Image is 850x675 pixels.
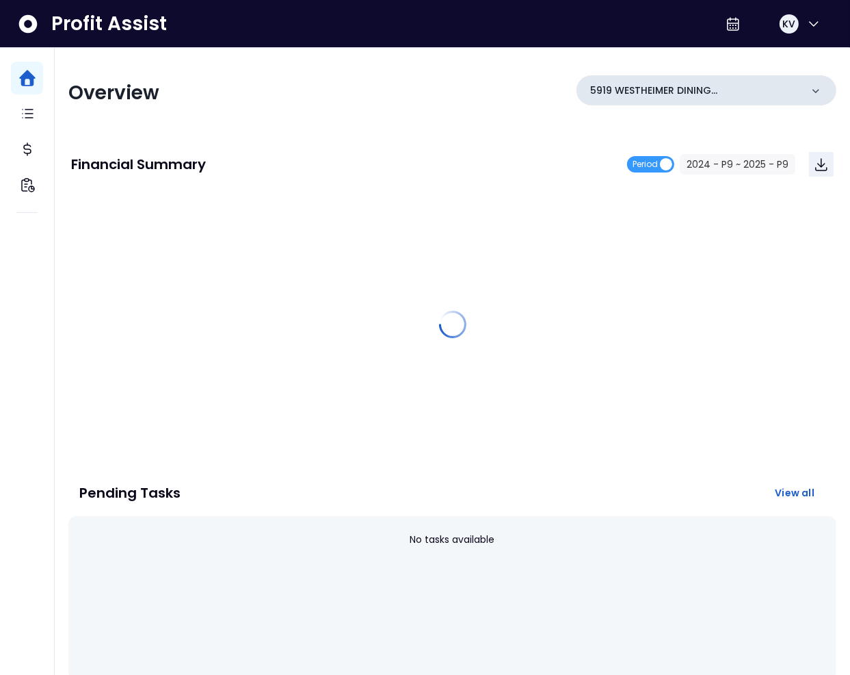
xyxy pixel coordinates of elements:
[79,522,825,558] div: No tasks available
[71,157,206,171] p: Financial Summary
[633,156,658,173] span: Period
[775,486,814,500] span: View all
[809,152,834,177] button: Download
[68,79,159,106] span: Overview
[764,481,825,505] button: View all
[680,154,795,175] button: 2024 - P9 ~ 2025 - P9
[590,84,801,98] p: 5919 WESTHEIMER DINING AUTHORITY(R365)
[79,486,181,500] p: Pending Tasks
[782,17,795,31] span: KV
[51,12,167,36] span: Profit Assist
